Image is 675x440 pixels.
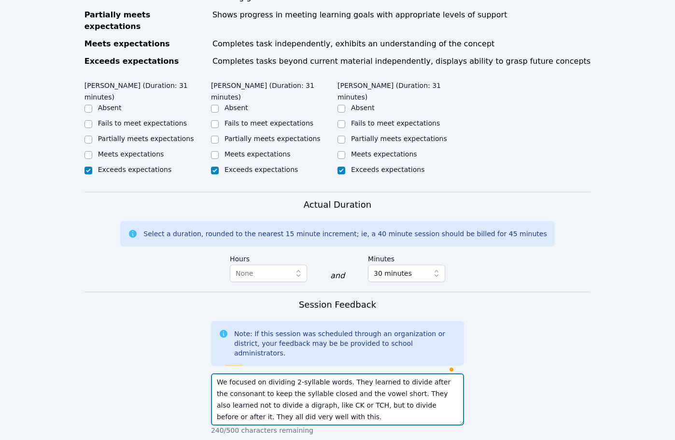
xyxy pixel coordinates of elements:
[225,104,248,112] label: Absent
[98,135,194,142] label: Partially meets expectations
[225,135,321,142] label: Partially meets expectations
[230,250,307,265] label: Hours
[374,268,412,279] span: 30 minutes
[84,9,207,32] div: Partially meets expectations
[211,77,337,103] legend: [PERSON_NAME] (Duration: 31 minutes)
[84,56,207,67] div: Exceeds expectations
[230,265,307,282] button: None
[225,119,313,127] label: Fails to meet expectations
[337,77,464,103] legend: [PERSON_NAME] (Duration: 31 minutes)
[351,166,424,173] label: Exceeds expectations
[212,9,591,32] div: Shows progress in meeting learning goals with appropriate levels of support
[330,270,345,282] div: and
[234,329,456,358] div: Note: If this session was scheduled through an organization or district, your feedback may be be ...
[98,104,122,112] label: Absent
[351,104,375,112] label: Absent
[211,373,464,426] textarea: To enrich screen reader interactions, please activate Accessibility in Grammarly extension settings
[212,56,591,67] div: Completes tasks beyond current material independently, displays ability to grasp future concepts
[351,119,440,127] label: Fails to meet expectations
[225,166,298,173] label: Exceeds expectations
[299,298,376,312] h3: Session Feedback
[143,229,547,239] div: Select a duration, rounded to the nearest 15 minute increment; ie, a 40 minute session should be ...
[98,119,187,127] label: Fails to meet expectations
[98,166,171,173] label: Exceeds expectations
[84,77,211,103] legend: [PERSON_NAME] (Duration: 31 minutes)
[351,150,417,158] label: Meets expectations
[84,38,207,50] div: Meets expectations
[225,150,291,158] label: Meets expectations
[351,135,447,142] label: Partially meets expectations
[211,426,464,435] p: 240/500 characters remaining
[212,38,591,50] div: Completes task independently, exhibits an understanding of the concept
[98,150,164,158] label: Meets expectations
[236,270,253,277] span: None
[368,265,445,282] button: 30 minutes
[368,250,445,265] label: Minutes
[304,198,371,212] h3: Actual Duration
